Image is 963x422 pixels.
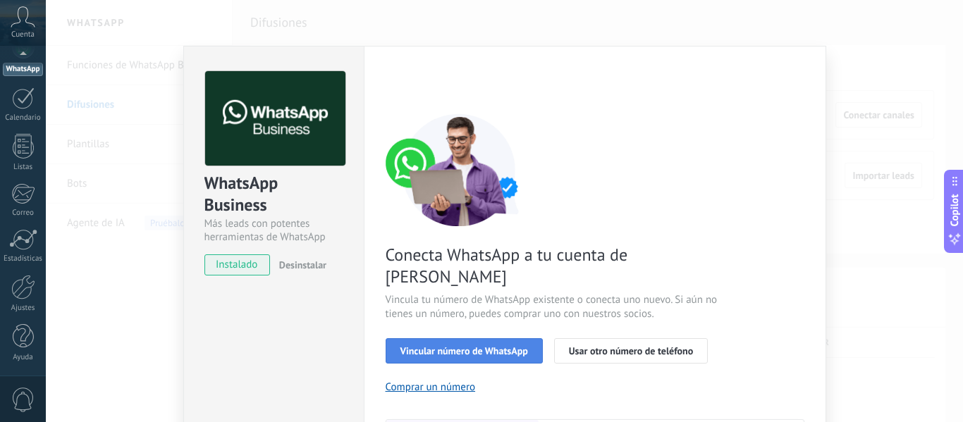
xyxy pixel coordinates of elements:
[205,71,345,166] img: logo_main.png
[11,30,35,39] span: Cuenta
[386,293,721,321] span: Vincula tu número de WhatsApp existente o conecta uno nuevo. Si aún no tienes un número, puedes c...
[3,209,44,218] div: Correo
[205,254,269,275] span: instalado
[3,63,43,76] div: WhatsApp
[386,380,476,394] button: Comprar un número
[3,254,44,263] div: Estadísticas
[947,194,962,226] span: Copilot
[386,113,534,226] img: connect number
[400,346,528,356] span: Vincular número de WhatsApp
[3,163,44,172] div: Listas
[386,338,543,364] button: Vincular número de WhatsApp
[204,172,343,217] div: WhatsApp Business
[279,259,326,271] span: Desinstalar
[3,353,44,362] div: Ayuda
[3,113,44,123] div: Calendario
[386,244,721,287] span: Conecta WhatsApp a tu cuenta de [PERSON_NAME]
[554,338,708,364] button: Usar otro número de teléfono
[3,304,44,313] div: Ajustes
[274,254,326,275] button: Desinstalar
[204,217,343,244] div: Más leads con potentes herramientas de WhatsApp
[569,346,693,356] span: Usar otro número de teléfono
